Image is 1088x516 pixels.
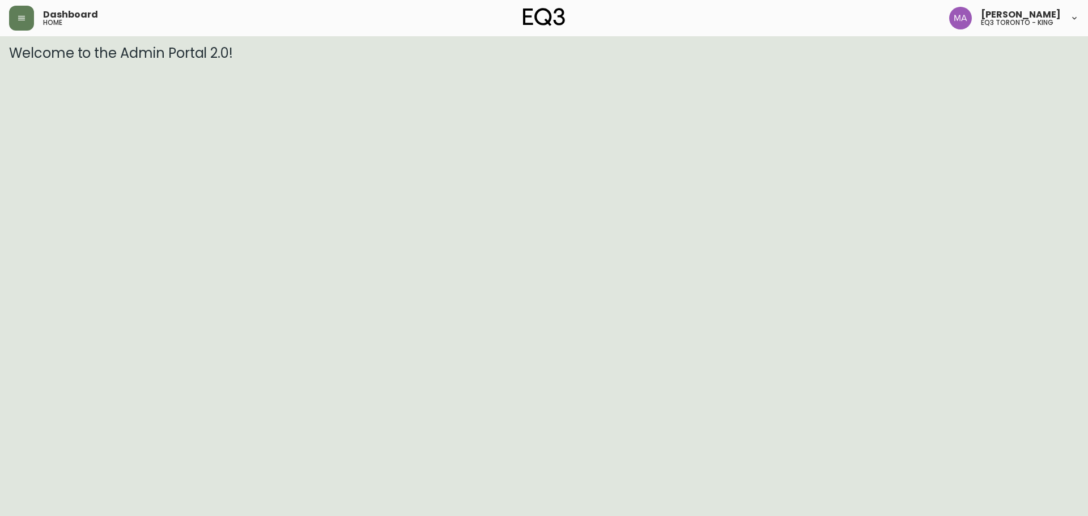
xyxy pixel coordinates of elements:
h5: home [43,19,62,26]
h3: Welcome to the Admin Portal 2.0! [9,45,1079,61]
img: 4f0989f25cbf85e7eb2537583095d61e [949,7,972,29]
img: logo [523,8,565,26]
span: Dashboard [43,10,98,19]
span: [PERSON_NAME] [981,10,1061,19]
h5: eq3 toronto - king [981,19,1053,26]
